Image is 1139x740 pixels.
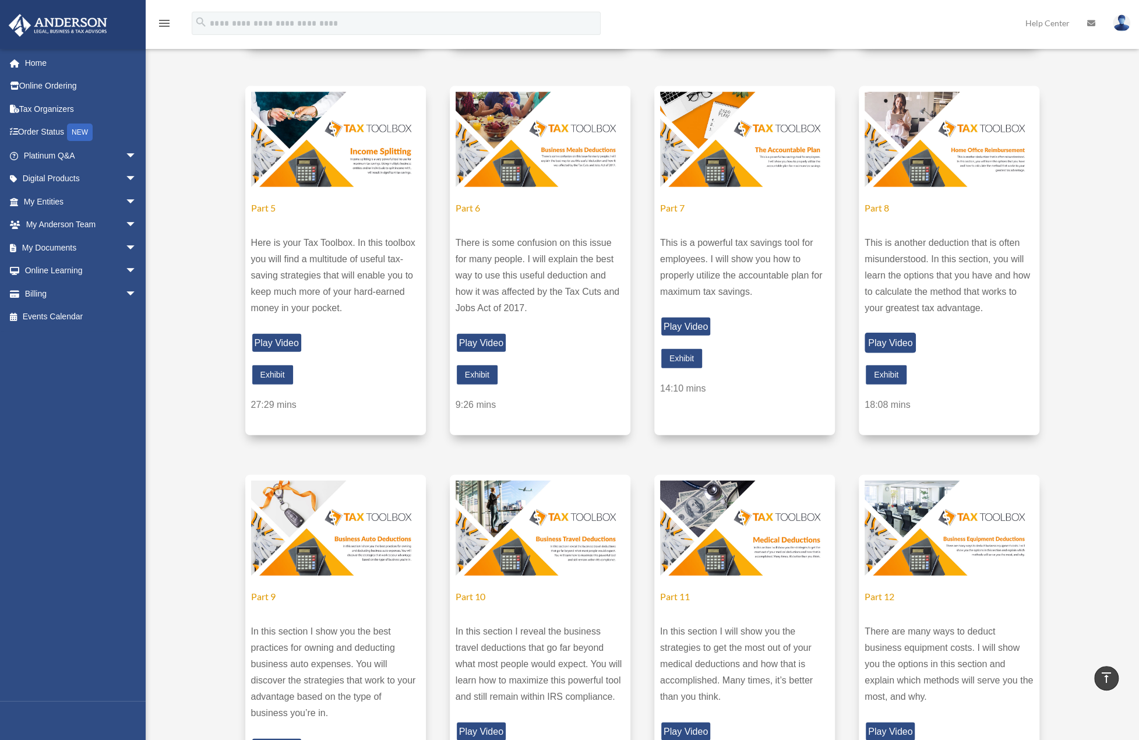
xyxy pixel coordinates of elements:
i: vertical_align_top [1099,671,1113,685]
h5: Part 6 [456,203,625,219]
h5: Part 8 [865,203,1034,219]
a: Digital Productsarrow_drop_down [8,167,154,191]
h5: Part 7 [660,203,829,219]
span: 14:10 mins [660,383,706,393]
a: My Entitiesarrow_drop_down [8,190,154,213]
p: This is a powerful tax savings tool for employees. I will show you how to properly utilize the ac... [660,235,829,300]
span: arrow_drop_down [125,282,149,306]
a: Play Video [251,333,302,353]
p: This is another deduction that is often misunderstood. In this section, you will learn the option... [865,235,1034,316]
a: menu [157,20,171,30]
a: Play Video [660,316,711,337]
a: Platinum Q&Aarrow_drop_down [8,144,154,167]
a: Online Ordering [8,75,154,98]
span: 27:29 mins [251,400,297,410]
h5: Part 9 [251,592,420,607]
p: In this section I will show you the strategies to get the most out of your medical deductions and... [660,623,829,705]
span: arrow_drop_down [125,213,149,237]
h5: Part 5 [251,203,420,219]
img: Anderson Advisors Platinum Portal [5,14,111,37]
a: My Anderson Teamarrow_drop_down [8,213,154,237]
a: Billingarrow_drop_down [8,282,154,305]
p: There is some confusion on this issue for many people. I will explain the best way to use this us... [456,235,625,316]
a: Play Video [865,333,916,353]
h5: Part 12 [865,592,1034,607]
span: arrow_drop_down [125,236,149,260]
p: In this section I show you the best practices for owning and deducting business auto expenses. Yo... [251,623,420,721]
img: User Pic [1113,15,1130,31]
a: Exhibit [456,364,499,385]
span: 18:08 mins [865,400,910,410]
a: Play Video [456,333,507,353]
span: 9:26 mins [456,400,496,410]
a: Order StatusNEW [8,121,154,145]
a: Online Learningarrow_drop_down [8,259,154,283]
a: vertical_align_top [1094,666,1119,690]
p: In this section I reveal the business travel deductions that go far beyond what most people would... [456,623,625,705]
i: menu [157,16,171,30]
p: Here is your Tax Toolbox. In this toolbox you will find a multitude of useful tax-saving strategi... [251,235,420,316]
div: NEW [67,124,93,141]
p: There are many ways to deduct business equipment costs. I will show you the options in this secti... [865,623,1034,705]
a: Home [8,51,154,75]
a: Exhibit [660,348,703,369]
span: arrow_drop_down [125,190,149,214]
a: My Documentsarrow_drop_down [8,236,154,259]
a: Events Calendar [8,305,154,329]
h5: Part 11 [660,592,829,607]
i: search [195,16,207,29]
a: Exhibit [251,364,294,385]
a: Tax Organizers [8,97,154,121]
span: arrow_drop_down [125,144,149,168]
a: Exhibit [865,364,908,385]
h5: Part 10 [456,592,625,607]
span: arrow_drop_down [125,167,149,191]
span: arrow_drop_down [125,259,149,283]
